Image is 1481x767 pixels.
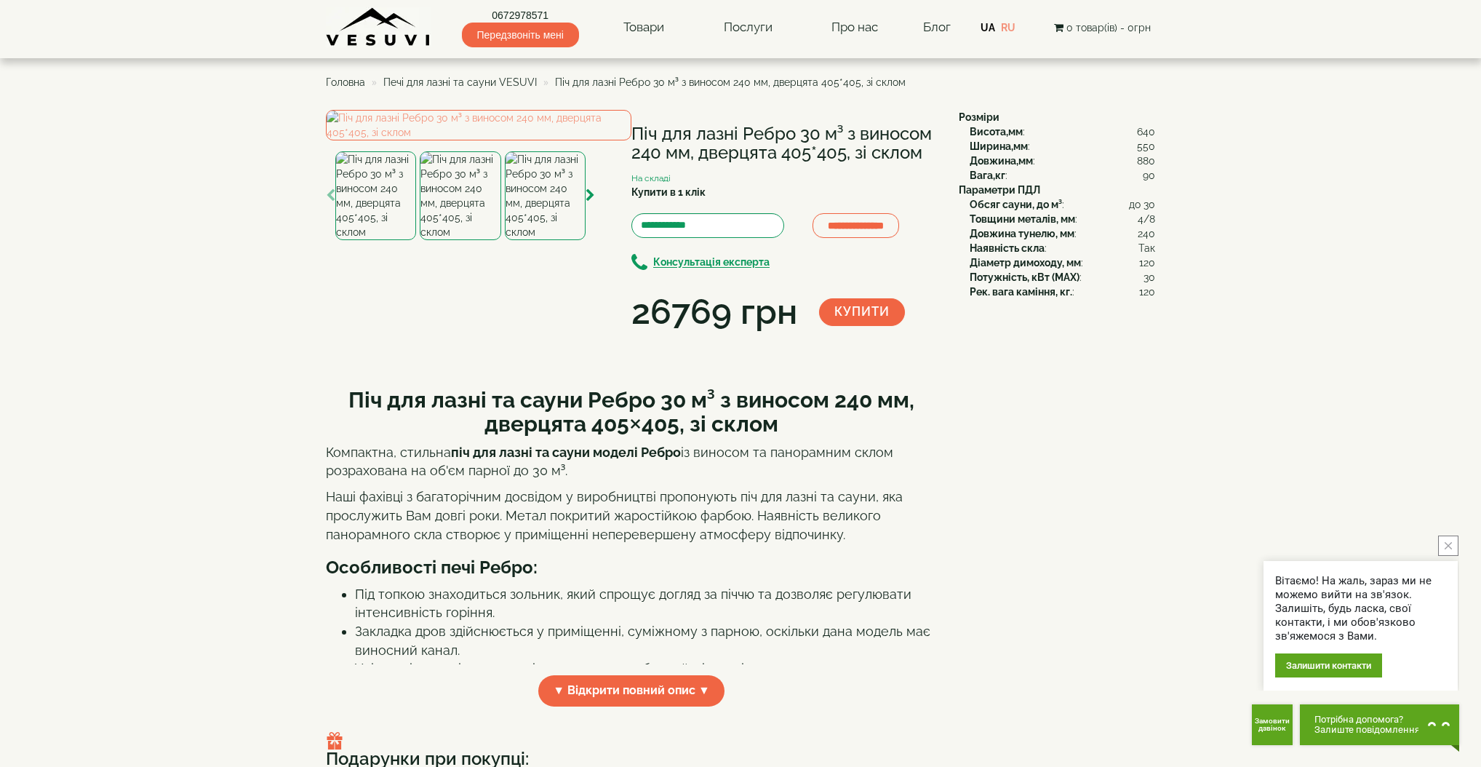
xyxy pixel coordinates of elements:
[355,622,937,659] li: Закладка дров здійснюється у приміщенні, суміжному з парною, оскільки дана модель має виносний ка...
[970,126,1023,138] b: Висота,мм
[1129,197,1155,212] span: до 30
[970,197,1155,212] div: :
[970,257,1081,269] b: Діаметр димоходу, мм
[970,212,1155,226] div: :
[923,20,951,34] a: Блог
[959,111,999,123] b: Розміри
[653,257,770,269] b: Консультація експерта
[1138,226,1155,241] span: 240
[326,488,937,544] p: Наші фахівці з багаторічним досвідом у виробництві пропонують піч для лазні та сауни, яка прослуж...
[970,241,1155,255] div: :
[1300,704,1459,745] button: Chat button
[1137,154,1155,168] span: 880
[970,213,1075,225] b: Товщини металів, мм
[420,151,500,240] img: Піч для лазні Ребро 30 м³ з виносом 240 мм, дверцята 405*405, зі склом
[970,271,1079,283] b: Потужність, кВт (MAX)
[709,11,787,44] a: Послуги
[1138,241,1155,255] span: Так
[326,732,343,750] img: gift
[970,168,1155,183] div: :
[817,11,893,44] a: Про нас
[970,226,1155,241] div: :
[1139,285,1155,299] span: 120
[1143,270,1155,285] span: 30
[1137,139,1155,154] span: 550
[462,8,579,23] a: 0672978571
[970,270,1155,285] div: :
[335,151,416,240] img: Піч для лазні Ребро 30 м³ з виносом 240 мм, дверцята 405*405, зі склом
[1066,22,1151,33] span: 0 товар(ів) - 0грн
[970,154,1155,168] div: :
[348,387,914,437] strong: Піч для лазні та сауни Ребро 30 м³ з виносом 240 мм, дверцята 405×405, зі склом
[959,184,1040,196] b: Параметри ПДЛ
[1139,255,1155,270] span: 120
[1275,653,1382,677] div: Залишити контакти
[970,285,1155,299] div: :
[451,445,681,460] strong: піч для лазні та сауни моделі Ребро
[609,11,679,44] a: Товари
[326,76,365,88] a: Головна
[970,255,1155,270] div: :
[970,286,1072,298] b: Рек. вага каміння, кг.
[970,155,1033,167] b: Довжина,мм
[1438,536,1458,556] button: close button
[1314,725,1420,735] span: Залиште повідомлення
[1137,124,1155,139] span: 640
[631,173,671,183] small: На складі
[1314,715,1420,725] span: Потрібна допомога?
[1001,22,1015,33] a: RU
[1050,20,1155,36] button: 0 товар(ів) - 0грн
[970,199,1062,210] b: Обсяг сауни, до м³
[555,76,906,88] span: Піч для лазні Ребро 30 м³ з виносом 240 мм, дверцята 405*405, зі склом
[355,585,937,622] li: Під топкою знаходиться зольник, який спрощує догляд за піччю та дозволяє регулювати інтенсивність...
[538,675,724,707] span: ▼ Відкрити повний опис ▼
[326,443,937,480] p: Компактна, стильна із виносом та панорамним склом розрахована на об'єм парної до 30 м³.
[970,140,1028,152] b: Ширина,мм
[326,110,631,140] img: Піч для лазні Ребро 30 м³ з виносом 240 мм, дверцята 405*405, зі склом
[1252,704,1293,745] button: Get Call button
[970,124,1155,139] div: :
[981,22,995,33] a: UA
[326,7,431,47] img: Завод VESUVI
[383,76,537,88] a: Печі для лазні та сауни VESUVI
[970,139,1155,154] div: :
[326,557,538,578] b: Особливості печі Ребро:
[631,287,797,337] div: 26769 грн
[1275,574,1446,643] div: Вітаємо! На жаль, зараз ми не можемо вийти на зв'язок. Залишіть, будь ласка, свої контакти, і ми ...
[970,170,1005,181] b: Вага,кг
[462,23,579,47] span: Передзвоніть мені
[1138,212,1155,226] span: 4/8
[1255,718,1290,732] span: Замовити дзвінок
[631,185,706,199] label: Купити в 1 клік
[355,659,937,678] li: Унікальність печі у здатності створювати особливий мікроклімат.
[819,298,905,326] button: Купити
[505,151,586,240] img: Піч для лазні Ребро 30 м³ з виносом 240 мм, дверцята 405*405, зі склом
[1143,168,1155,183] span: 90
[631,124,937,163] h1: Піч для лазні Ребро 30 м³ з виносом 240 мм, дверцята 405*405, зі склом
[970,242,1045,254] b: Наявність скла
[970,228,1074,239] b: Довжина тунелю, мм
